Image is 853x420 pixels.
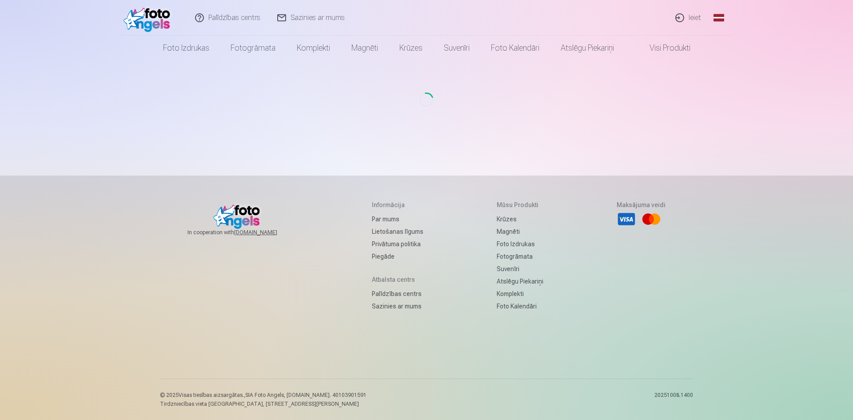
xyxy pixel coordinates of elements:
[234,229,299,236] a: [DOMAIN_NAME]
[372,213,423,225] a: Par mums
[389,36,433,60] a: Krūzes
[372,275,423,284] h5: Atbalsta centrs
[372,250,423,263] a: Piegāde
[480,36,550,60] a: Foto kalendāri
[372,238,423,250] a: Privātuma politika
[433,36,480,60] a: Suvenīri
[152,36,220,60] a: Foto izdrukas
[617,209,636,229] li: Visa
[160,400,367,408] p: Tirdzniecības vieta [GEOGRAPHIC_DATA], [STREET_ADDRESS][PERSON_NAME]
[497,238,543,250] a: Foto izdrukas
[341,36,389,60] a: Magnēti
[654,392,693,408] p: 20251008.1400
[372,288,423,300] a: Palīdzības centrs
[642,209,661,229] li: Mastercard
[220,36,286,60] a: Fotogrāmata
[187,229,299,236] span: In cooperation with
[497,288,543,300] a: Komplekti
[372,225,423,238] a: Lietošanas līgums
[286,36,341,60] a: Komplekti
[372,200,423,209] h5: Informācija
[497,225,543,238] a: Magnēti
[497,200,543,209] h5: Mūsu produkti
[372,300,423,312] a: Sazinies ar mums
[625,36,701,60] a: Visi produkti
[497,213,543,225] a: Krūzes
[550,36,625,60] a: Atslēgu piekariņi
[497,275,543,288] a: Atslēgu piekariņi
[497,263,543,275] a: Suvenīri
[497,300,543,312] a: Foto kalendāri
[124,4,175,32] img: /fa1
[160,392,367,399] p: © 2025 Visas tiesības aizsargātas. ,
[617,200,666,209] h5: Maksājuma veidi
[497,250,543,263] a: Fotogrāmata
[245,392,367,398] span: SIA Foto Angels, [DOMAIN_NAME]. 40103901591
